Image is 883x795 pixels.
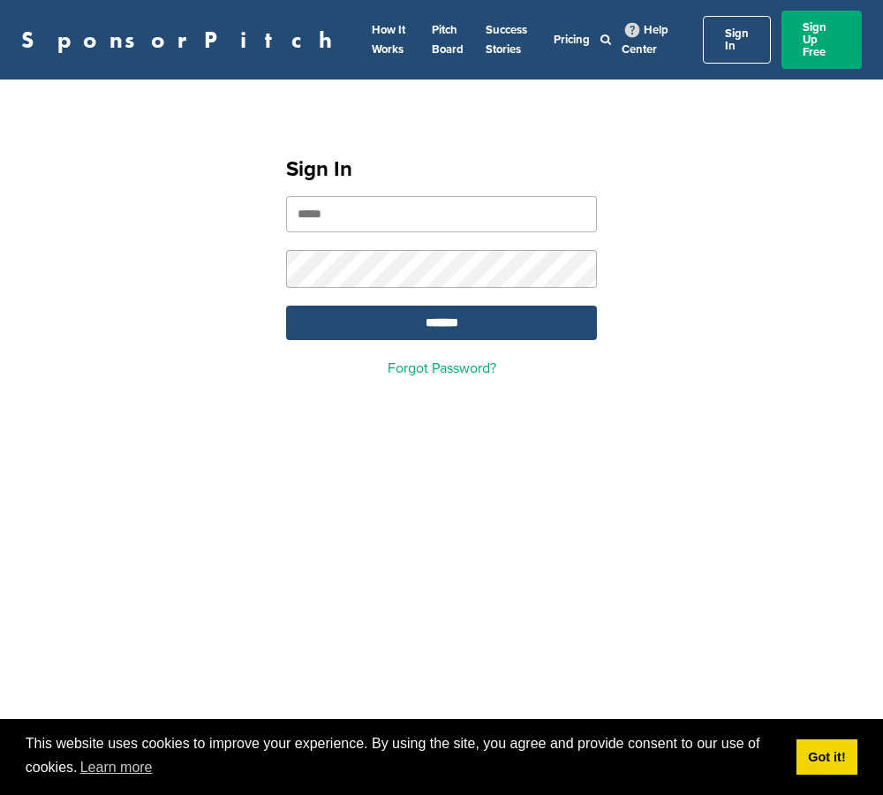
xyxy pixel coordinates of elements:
[26,733,782,781] span: This website uses cookies to improve your experience. By using the site, you agree and provide co...
[388,360,496,377] a: Forgot Password?
[286,154,597,185] h1: Sign In
[703,16,771,64] a: Sign In
[21,28,343,51] a: SponsorPitch
[781,11,862,69] a: Sign Up Free
[486,23,527,57] a: Success Stories
[432,23,464,57] a: Pitch Board
[78,754,155,781] a: learn more about cookies
[554,33,590,47] a: Pricing
[812,724,869,781] iframe: Button to launch messaging window
[796,739,857,775] a: dismiss cookie message
[372,23,405,57] a: How It Works
[622,19,668,60] a: Help Center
